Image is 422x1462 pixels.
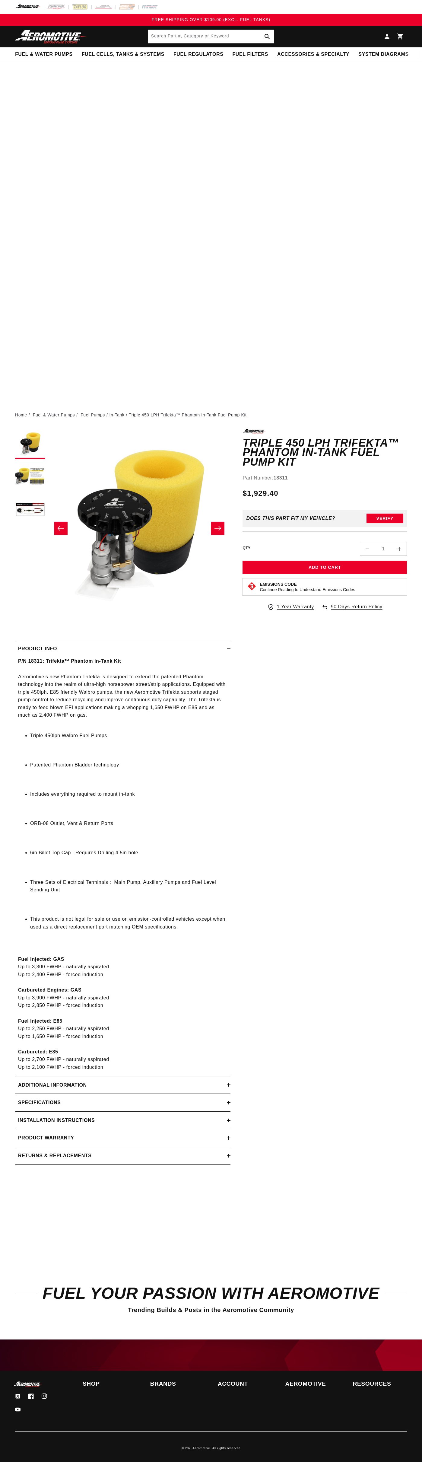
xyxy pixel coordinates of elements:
[243,546,250,551] label: QTY
[18,940,227,1071] p: Up to 3,300 FWHP - naturally aspirated Up to 2,400 FWHP - forced induction Up to 3,900 FWHP - nat...
[18,1134,74,1142] h2: Product warranty
[260,587,355,592] p: Continue Reading to Understand Emissions Codes
[243,438,407,467] h1: Triple 450 LPH Trifekta™ Phantom In-Tank Fuel Pump Kit
[193,1447,210,1450] a: Aeromotive
[274,475,288,480] strong: 18311
[243,488,278,499] span: $1,929.40
[243,474,407,482] div: Part Number:
[273,47,354,62] summary: Accessories & Specialty
[13,1381,43,1387] img: Aeromotive
[18,1116,95,1124] h2: Installation Instructions
[354,47,413,62] summary: System Diagrams
[18,657,227,727] p: Aeromotive’s new Phantom Trifekta is designed to extend the patented Phantom technology into the ...
[11,47,77,62] summary: Fuel & Water Pumps
[30,790,227,798] li: Includes everything required to mount in-tank
[15,1147,230,1164] summary: Returns & replacements
[260,581,355,592] button: Emissions CodeContinue Reading to Understand Emissions Codes
[261,30,274,43] button: search button
[18,1018,62,1024] strong: Fuel Injected: E85
[267,603,314,611] a: 1 Year Warranty
[30,761,227,769] li: Patented Phantom Bladder technology
[277,51,349,58] span: Accessories & Specialty
[82,51,164,58] span: Fuel Cells, Tanks & Systems
[15,1112,230,1129] summary: Installation Instructions
[81,412,105,418] a: Fuel Pumps
[18,645,57,653] h2: Product Info
[331,603,382,617] span: 90 Days Return Policy
[15,429,230,627] media-gallery: Gallery Viewer
[30,915,227,931] li: This product is not legal for sale or use on emission-controlled vehicles except when used as a d...
[15,412,407,418] nav: breadcrumbs
[18,1099,61,1107] h2: Specifications
[148,30,274,43] input: Search by Part Number, Category or Keyword
[13,30,88,44] img: Aeromotive
[18,957,64,962] strong: Fuel Injected: GAS
[285,1381,339,1387] summary: Aeromotive
[150,1381,204,1387] summary: Brands
[211,522,224,535] button: Slide right
[18,1049,58,1054] strong: Carbureted: E85
[212,1447,240,1450] small: All rights reserved
[15,1076,230,1094] summary: Additional information
[33,412,75,418] a: Fuel & Water Pumps
[54,522,68,535] button: Slide left
[30,820,227,827] li: ORB-08 Outlet, Vent & Return Ports
[218,1381,272,1387] summary: Account
[15,640,230,658] summary: Product Info
[83,1381,137,1387] summary: Shop
[246,516,335,521] div: Does This part fit My vehicle?
[15,429,45,459] button: Load image 1 in gallery view
[15,1094,230,1111] summary: Specifications
[15,412,27,418] a: Home
[18,987,81,992] strong: Carbureted Engines: GAS
[152,17,270,22] span: FREE SHIPPING OVER $109.00 (EXCL. FUEL TANKS)
[353,1381,407,1387] summary: Resources
[15,462,45,492] button: Load image 2 in gallery view
[15,1129,230,1147] summary: Product warranty
[247,581,257,591] img: Emissions code
[182,1447,211,1450] small: © 2025 .
[366,514,403,523] button: Verify
[129,412,247,418] li: Triple 450 LPH Trifekta™ Phantom In-Tank Fuel Pump Kit
[277,603,314,611] span: 1 Year Warranty
[109,412,129,418] li: In-Tank
[18,1081,87,1089] h2: Additional information
[30,732,227,740] li: Triple 450lph Walbro Fuel Pumps
[30,878,227,894] li: Three Sets of Electrical Terminals : Main Pump, Auxiliary Pumps and Fuel Level Sending Unit
[228,47,273,62] summary: Fuel Filters
[232,51,268,58] span: Fuel Filters
[260,582,297,587] strong: Emissions Code
[77,47,169,62] summary: Fuel Cells, Tanks & Systems
[128,1307,294,1313] span: Trending Builds & Posts in the Aeromotive Community
[321,603,382,617] a: 90 Days Return Policy
[15,495,45,525] button: Load image 3 in gallery view
[169,47,228,62] summary: Fuel Regulators
[15,51,73,58] span: Fuel & Water Pumps
[358,51,408,58] span: System Diagrams
[173,51,223,58] span: Fuel Regulators
[30,849,227,857] li: 6in Billet Top Cap : Requires Drilling 4.5in hole
[18,1152,91,1160] h2: Returns & replacements
[243,561,407,574] button: Add to Cart
[15,1286,407,1300] h2: Fuel Your Passion with Aeromotive
[18,658,121,664] strong: P/N 18311: Trifekta™ Phantom In-Tank Kit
